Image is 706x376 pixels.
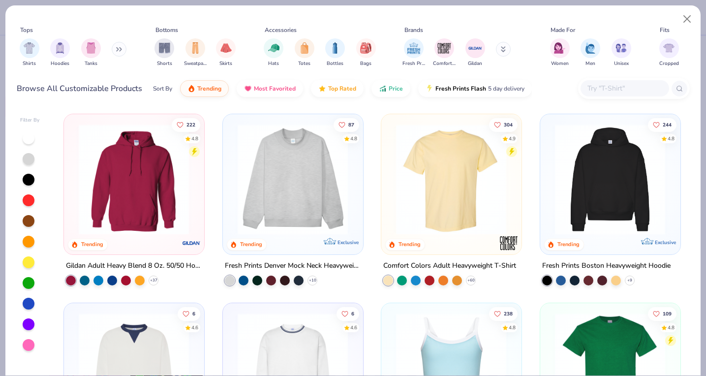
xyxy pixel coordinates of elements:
[264,38,283,67] button: filter button
[433,38,456,67] div: filter for Comfort Colors
[20,38,39,67] div: filter for Shirts
[81,38,101,67] div: filter for Tanks
[509,324,516,331] div: 4.8
[659,60,679,67] span: Cropped
[325,38,345,67] div: filter for Bottles
[504,122,513,127] span: 304
[433,60,456,67] span: Comfort Colors
[66,259,202,272] div: Gildan Adult Heavy Blend 8 Oz. 50/50 Hooded Sweatshirt
[353,124,473,235] img: a90f7c54-8796-4cb2-9d6e-4e9644cfe0fe
[184,38,207,67] button: filter button
[328,85,356,93] span: Top Rated
[187,85,195,93] img: trending.gif
[295,38,314,67] button: filter button
[360,60,371,67] span: Bags
[348,122,354,127] span: 87
[154,38,174,67] div: filter for Shorts
[50,38,70,67] div: filter for Hoodies
[350,324,357,331] div: 4.6
[86,42,96,54] img: Tanks Image
[197,85,221,93] span: Trending
[389,85,403,93] span: Price
[216,38,236,67] div: filter for Skirts
[437,41,452,56] img: Comfort Colors Image
[155,26,178,34] div: Bottoms
[334,118,359,131] button: Like
[383,259,516,272] div: Comfort Colors Adult Heavyweight T-Shirt
[554,42,565,54] img: Women Image
[663,122,672,127] span: 244
[225,259,361,272] div: Fresh Prints Denver Mock Neck Heavyweight Sweatshirt
[308,277,316,283] span: + 10
[648,307,676,320] button: Like
[612,38,631,67] div: filter for Unisex
[298,60,310,67] span: Totes
[426,85,433,93] img: flash.gif
[356,38,376,67] div: filter for Bags
[74,124,194,235] img: 01756b78-01f6-4cc6-8d8a-3c30c1a0c8ac
[402,60,425,67] span: Fresh Prints
[237,80,303,97] button: Most Favorited
[186,122,195,127] span: 222
[654,239,675,245] span: Exclusive
[668,324,675,331] div: 4.8
[184,38,207,67] div: filter for Sweatpants
[184,60,207,67] span: Sweatpants
[612,38,631,67] button: filter button
[468,60,482,67] span: Gildan
[663,42,675,54] img: Cropped Image
[402,38,425,67] div: filter for Fresh Prints
[191,135,198,142] div: 4.8
[337,239,358,245] span: Exclusive
[418,80,532,97] button: Fresh Prints Flash5 day delivery
[55,42,65,54] img: Hoodies Image
[550,124,670,235] img: 91acfc32-fd48-4d6b-bdad-a4c1a30ac3fc
[360,42,371,54] img: Bags Image
[660,26,670,34] div: Fits
[268,60,279,67] span: Hats
[51,60,69,67] span: Hoodies
[24,42,35,54] img: Shirts Image
[50,38,70,67] button: filter button
[467,277,475,283] span: + 60
[465,38,485,67] button: filter button
[20,26,33,34] div: Tops
[406,41,421,56] img: Fresh Prints Image
[153,84,172,93] div: Sort By
[488,83,524,94] span: 5 day delivery
[254,85,296,93] span: Most Favorited
[330,42,340,54] img: Bottles Image
[157,60,172,67] span: Shorts
[371,80,410,97] button: Price
[85,60,97,67] span: Tanks
[178,307,200,320] button: Like
[659,38,679,67] div: filter for Cropped
[391,124,511,235] img: 029b8af0-80e6-406f-9fdc-fdf898547912
[154,38,174,67] button: filter button
[550,38,570,67] button: filter button
[465,38,485,67] div: filter for Gildan
[264,38,283,67] div: filter for Hats
[668,135,675,142] div: 4.8
[468,41,483,56] img: Gildan Image
[585,42,596,54] img: Men Image
[327,60,343,67] span: Bottles
[219,60,232,67] span: Skirts
[244,85,252,93] img: most_fav.gif
[550,38,570,67] div: filter for Women
[433,38,456,67] button: filter button
[81,38,101,67] button: filter button
[581,38,600,67] button: filter button
[627,277,632,283] span: + 9
[435,85,486,93] span: Fresh Prints Flash
[402,38,425,67] button: filter button
[337,307,359,320] button: Like
[489,118,518,131] button: Like
[586,83,662,94] input: Try "T-Shirt"
[499,233,519,252] img: Comfort Colors logo
[216,38,236,67] button: filter button
[489,307,518,320] button: Like
[20,117,40,124] div: Filter By
[191,324,198,331] div: 4.6
[295,38,314,67] div: filter for Totes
